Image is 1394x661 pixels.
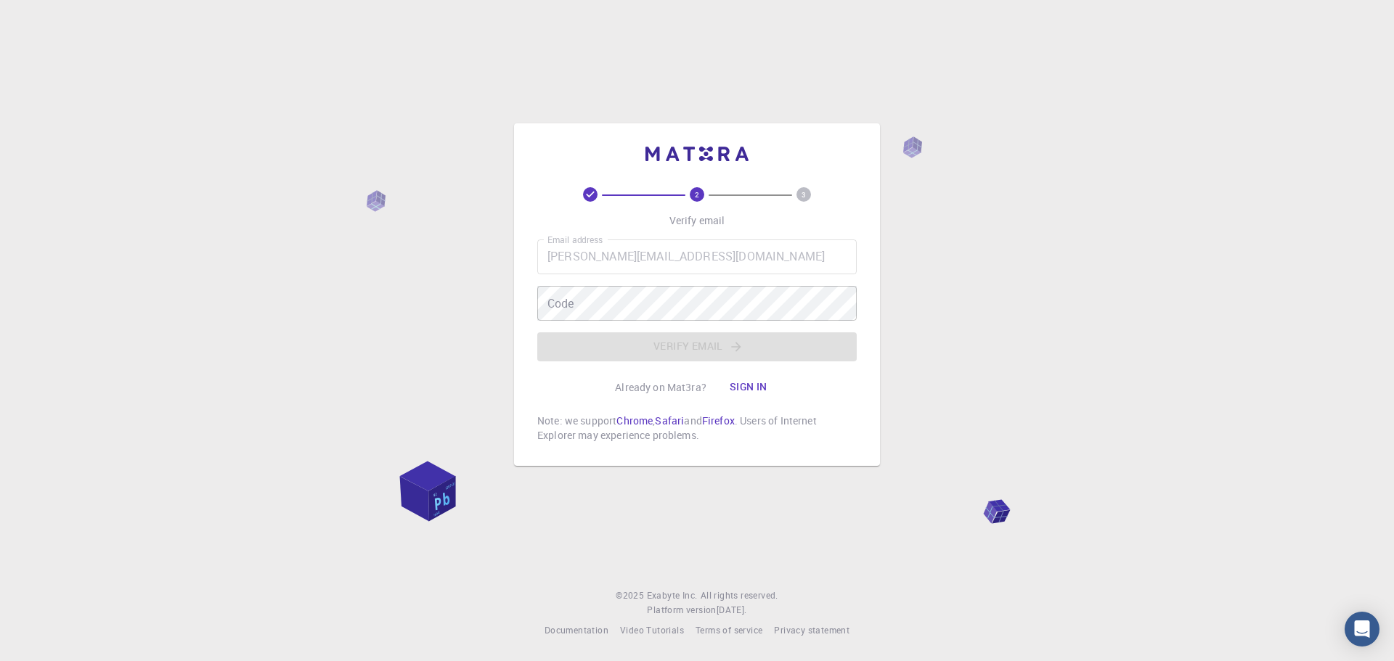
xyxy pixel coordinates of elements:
[547,234,603,246] label: Email address
[669,213,725,228] p: Verify email
[695,189,699,200] text: 2
[545,623,608,638] a: Documentation
[615,380,706,395] p: Already on Mat3ra?
[647,589,698,601] span: Exabyte Inc.
[655,414,684,427] a: Safari
[717,604,747,615] span: [DATE] .
[1345,612,1379,646] div: Open Intercom Messenger
[537,414,857,443] p: Note: we support , and . Users of Internet Explorer may experience problems.
[701,588,778,603] span: All rights reserved.
[717,603,747,617] a: [DATE].
[647,588,698,603] a: Exabyte Inc.
[802,189,806,200] text: 3
[696,623,762,638] a: Terms of service
[702,414,735,427] a: Firefox
[616,588,646,603] span: © 2025
[620,623,684,638] a: Video Tutorials
[620,624,684,636] span: Video Tutorials
[774,623,849,638] a: Privacy statement
[545,624,608,636] span: Documentation
[718,373,779,402] button: Sign in
[647,603,716,617] span: Platform version
[616,414,653,427] a: Chrome
[774,624,849,636] span: Privacy statement
[696,624,762,636] span: Terms of service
